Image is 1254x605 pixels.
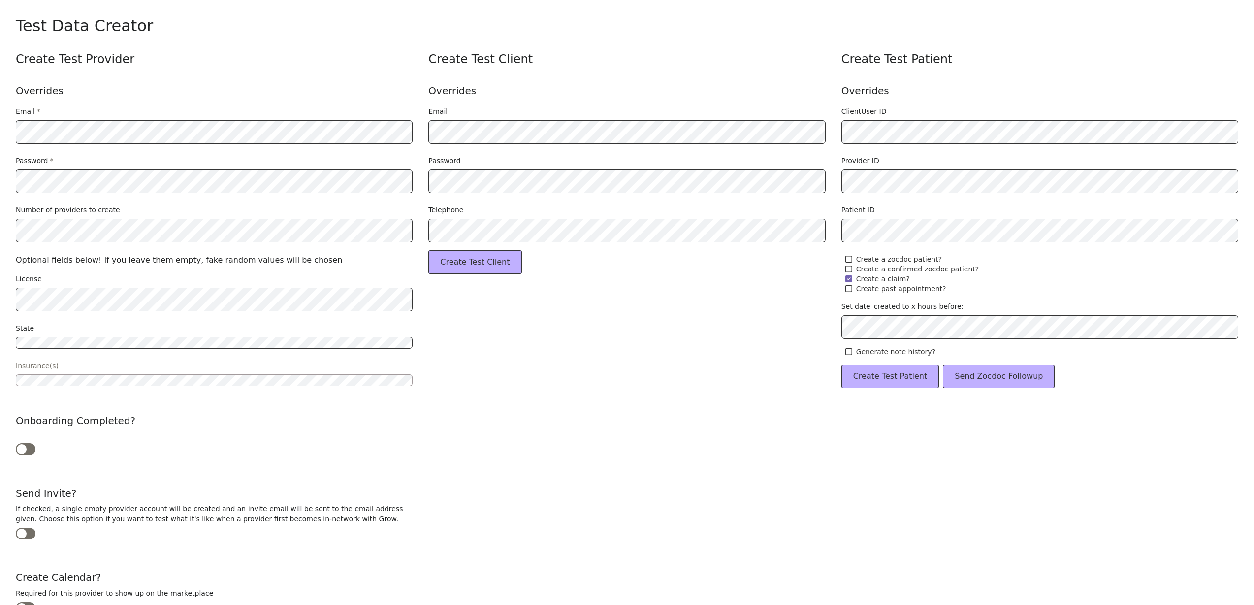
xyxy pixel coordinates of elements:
span: Generate note history? [856,347,935,357]
button: Create Test Patient [841,365,939,388]
label: Email [428,106,448,116]
label: Set date_created to x hours before: [841,302,964,311]
label: Password [428,156,460,166]
span: Create a confirmed zocdoc patient? [856,264,979,274]
label: Patient ID [841,205,875,215]
label: License [16,274,42,284]
span: Create past appointment? [856,284,946,294]
label: Send Invite? [16,486,76,500]
label: Telephone [428,205,463,215]
div: Create Test Patient [841,51,1238,67]
label: ClientUser ID [841,106,887,116]
div: Create Test Client [428,51,825,67]
div: If checked, a single empty provider account will be created and an invite email will be sent to t... [16,504,413,524]
label: Email [16,106,40,116]
span: Create a claim? [856,274,910,284]
label: Number of providers to create [16,205,120,215]
button: open menu [16,374,413,386]
label: Onboarding Completed? [16,414,135,428]
label: Insurance(s) [16,361,59,370]
label: State [16,323,34,333]
div: Overrides [841,83,1238,99]
button: open menu [16,337,413,349]
div: Overrides [16,83,413,99]
button: Send Zocdoc Followup [943,365,1055,388]
div: Create Test Provider [16,51,413,67]
div: Test Data Creator [16,16,1238,35]
button: Create Test Client [428,250,521,274]
span: Create a zocdoc patient? [856,254,942,264]
div: Required for this provider to show up on the marketplace [16,588,413,598]
label: Provider ID [841,156,879,166]
div: Overrides [428,83,825,99]
label: Create Calendar? [16,571,101,584]
label: Password [16,156,53,166]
